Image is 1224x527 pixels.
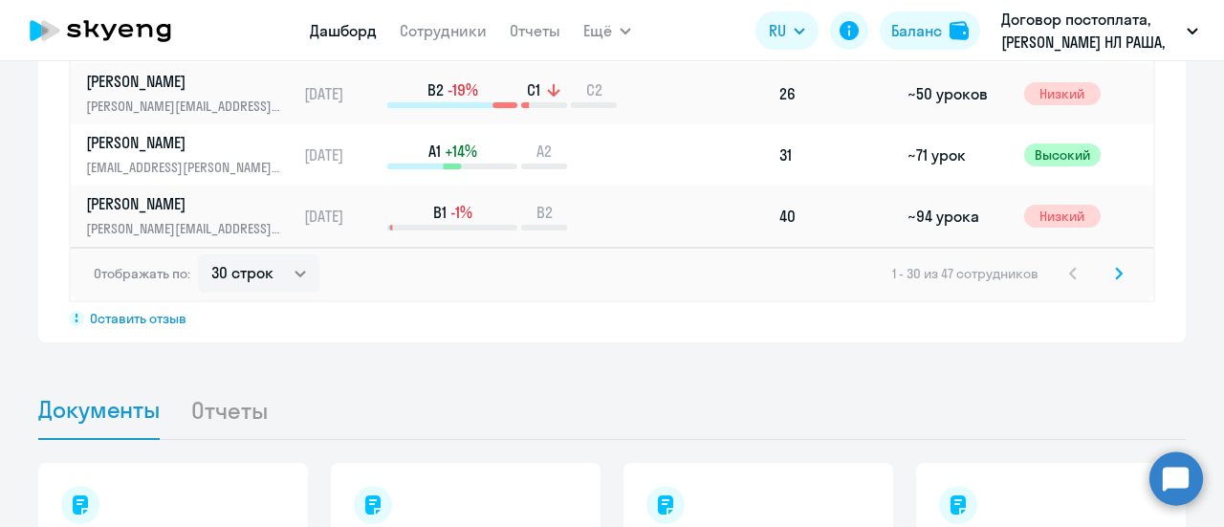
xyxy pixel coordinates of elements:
a: [PERSON_NAME][EMAIL_ADDRESS][PERSON_NAME][DOMAIN_NAME] [86,132,295,178]
span: Ещё [583,19,612,42]
button: Балансbalance [880,11,980,50]
td: ~94 урока [900,186,1016,247]
span: Низкий [1024,82,1101,105]
span: C2 [586,79,602,100]
span: +14% [445,141,477,162]
span: Оставить отзыв [90,310,186,327]
span: Отображать по: [94,265,190,282]
p: [EMAIL_ADDRESS][PERSON_NAME][DOMAIN_NAME] [86,157,283,178]
span: B1 [433,202,447,223]
button: Ещё [583,11,631,50]
td: 31 [772,124,900,186]
td: ~71 урок [900,124,1016,186]
span: Высокий [1024,143,1101,166]
div: Баланс [891,19,942,42]
a: [PERSON_NAME][PERSON_NAME][EMAIL_ADDRESS][PERSON_NAME][DOMAIN_NAME] [86,71,295,117]
span: C1 [527,79,540,100]
span: 1 - 30 из 47 сотрудников [892,265,1038,282]
img: balance [950,21,969,40]
p: [PERSON_NAME] [86,193,283,214]
span: Документы [38,395,160,424]
button: Договор постоплата, [PERSON_NAME] НЛ РАША, ООО [992,8,1208,54]
td: [DATE] [296,124,385,186]
ul: Tabs [38,381,1186,440]
a: [PERSON_NAME][PERSON_NAME][EMAIL_ADDRESS][PERSON_NAME][DOMAIN_NAME] [86,193,295,239]
td: [DATE] [296,186,385,247]
span: Низкий [1024,205,1101,228]
p: [PERSON_NAME][EMAIL_ADDRESS][PERSON_NAME][DOMAIN_NAME] [86,96,283,117]
td: 26 [772,63,900,124]
p: Договор постоплата, [PERSON_NAME] НЛ РАША, ООО [1001,8,1179,54]
a: Сотрудники [400,21,487,40]
span: A1 [428,141,441,162]
a: Отчеты [510,21,560,40]
td: 40 [772,186,900,247]
span: -1% [450,202,472,223]
button: RU [755,11,819,50]
p: [PERSON_NAME][EMAIL_ADDRESS][PERSON_NAME][DOMAIN_NAME] [86,218,283,239]
a: Дашборд [310,21,377,40]
p: [PERSON_NAME] [86,132,283,153]
span: A2 [536,141,552,162]
span: -19% [448,79,478,100]
td: [DATE] [296,63,385,124]
p: [PERSON_NAME] [86,71,283,92]
td: ~50 уроков [900,63,1016,124]
span: RU [769,19,786,42]
span: B2 [536,202,553,223]
span: B2 [427,79,444,100]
